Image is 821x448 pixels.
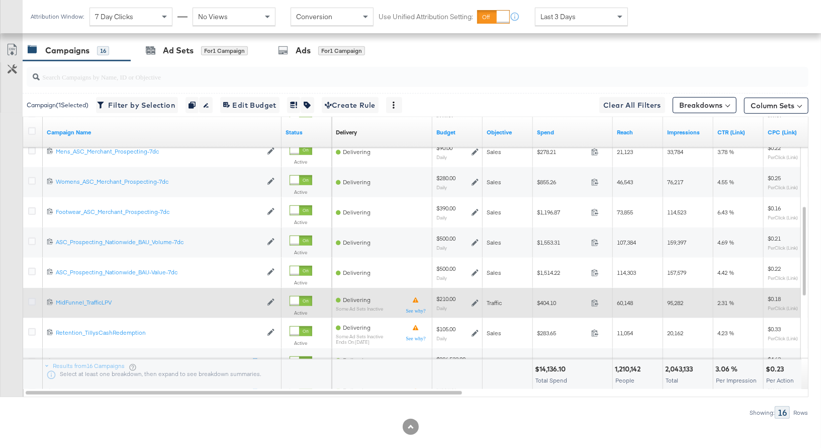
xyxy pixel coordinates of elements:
[290,340,312,346] label: Active
[665,364,696,374] div: 2,043,133
[56,298,262,307] div: MidFunnel_TrafficLPV
[343,324,371,331] span: Delivering
[487,128,529,136] a: Your campaign's objective.
[717,178,734,186] span: 4.55 %
[768,174,781,182] span: $0.25
[487,239,501,246] span: Sales
[667,178,683,186] span: 76,217
[30,13,84,20] div: Attribution Window:
[96,97,178,113] button: Filter by Selection
[535,377,567,384] span: Total Spend
[336,306,383,312] sub: Some Ad Sets Inactive
[615,364,644,374] div: 1,210,142
[436,174,455,182] div: $280.00
[318,46,365,55] div: for 1 Campaign
[673,97,737,113] button: Breakdowns
[436,204,455,212] div: $390.00
[290,159,312,165] label: Active
[766,377,794,384] span: Per Action
[290,279,312,286] label: Active
[436,275,447,281] sub: Daily
[666,377,678,384] span: Total
[56,238,262,247] a: ASC_Prospecting_Nationwide_BAU_Volume-7dc
[343,208,371,216] span: Delivering
[27,101,88,110] div: Campaign ( 1 Selected)
[220,97,280,113] button: Edit Budget
[322,97,379,113] button: Create Rule
[617,128,659,136] a: The number of people your ad was served to.
[617,269,636,276] span: 114,303
[296,45,311,56] div: Ads
[336,334,383,339] sub: Some Ad Sets Inactive
[201,46,248,55] div: for 1 Campaign
[537,178,587,186] span: $855.26
[617,239,636,246] span: 107,384
[56,147,262,156] div: Mens_ASC_Merchant_Prospecting-7dc
[436,335,447,341] sub: Daily
[487,329,501,337] span: Sales
[603,99,661,112] span: Clear All Filters
[56,268,262,277] a: ASC_Prospecting_Nationwide_BAU-Value-7dc
[343,178,371,186] span: Delivering
[487,269,501,276] span: Sales
[336,339,383,345] sub: ends on [DATE]
[667,299,683,307] span: 95,282
[436,295,455,303] div: $210.00
[436,184,447,190] sub: Daily
[487,148,501,156] span: Sales
[537,299,587,307] span: $404.10
[290,310,312,316] label: Active
[436,325,455,333] div: $105.00
[768,305,798,311] sub: Per Click (Link)
[667,329,683,337] span: 20,162
[436,235,455,243] div: $500.00
[56,178,262,186] a: Womens_ASC_Merchant_Prospecting-7dc
[40,63,738,83] input: Search Campaigns by Name, ID or Objective
[793,409,808,416] div: Rows
[99,99,175,112] span: Filter by Selection
[436,214,447,220] sub: Daily
[768,295,781,303] span: $0.18
[537,329,587,337] span: $283.65
[290,249,312,256] label: Active
[436,128,479,136] a: The maximum amount you're willing to spend on your ads, on average each day or over the lifetime ...
[717,208,734,216] span: 6.43 %
[336,128,357,136] a: Reflects the ability of your Ad Campaign to achieve delivery based on ad states, schedule and bud...
[599,97,665,113] button: Clear All Filters
[617,299,633,307] span: 60,148
[768,335,798,341] sub: Per Click (Link)
[537,128,609,136] a: The total amount spent to date.
[717,239,734,246] span: 4.69 %
[436,265,455,273] div: $500.00
[47,128,278,136] a: Your campaign name.
[768,184,798,190] sub: Per Click (Link)
[717,128,760,136] a: The number of clicks received on a link in your ad divided by the number of impressions.
[487,299,502,307] span: Traffic
[775,406,790,419] div: 16
[487,178,501,186] span: Sales
[343,148,371,156] span: Delivering
[667,128,709,136] a: The number of times your ad was served. On mobile apps an ad is counted as served the first time ...
[667,269,686,276] span: 157,579
[286,128,328,136] a: Shows the current state of your Ad Campaign.
[537,269,587,276] span: $1,514.22
[56,208,262,216] a: Footwear_ASC_Merchant_Prospecting-7dc
[744,98,808,114] button: Column Sets
[535,364,569,374] div: $14,136.10
[56,298,262,307] a: MidFunnel_TrafficLPV
[97,46,109,55] div: 16
[537,239,587,246] span: $1,553.31
[379,12,473,22] label: Use Unified Attribution Setting:
[717,299,734,307] span: 2.31 %
[343,269,371,276] span: Delivering
[617,148,633,156] span: 21,123
[768,275,798,281] sub: Per Click (Link)
[436,154,447,160] sub: Daily
[617,208,633,216] span: 73,855
[537,148,587,156] span: $278.21
[716,377,757,384] span: Per Impression
[56,268,262,276] div: ASC_Prospecting_Nationwide_BAU-Value-7dc
[45,45,89,56] div: Campaigns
